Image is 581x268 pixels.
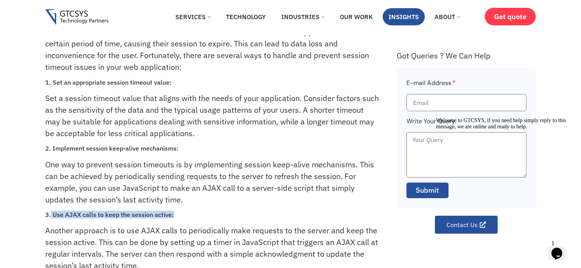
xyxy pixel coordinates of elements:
div: Welcome to GTCSYS, if you need help simply reply to this message, we are online and ready to help. [3,3,143,16]
h3: 3. Use AJAX calls to keep the session active: [45,211,379,218]
span: Get quote [494,12,526,21]
a: Technology [220,8,272,25]
label: E-mail Address [406,78,456,94]
a: Industries [275,8,330,25]
button: Submit [406,183,449,198]
input: Email [406,94,526,111]
span: Submit [416,185,439,195]
iframe: chat widget [433,114,573,233]
a: Services [170,8,216,25]
p: Set a session timeout value that aligns with the needs of your application. Consider factors such... [45,92,379,139]
h3: 1. Set an appropriate session timeout value: [45,79,379,86]
iframe: chat widget [548,237,573,260]
img: Gtcsys logo [45,9,109,25]
label: Write Your Query [406,116,455,132]
p: Session timeout issues can occur when a user remains inactive on a web application for a certain ... [45,26,379,73]
span: Welcome to GTCSYS, if you need help simply reply to this message, we are online and ready to help. [3,3,133,15]
div: Got Queries ? We Can Help [397,51,536,60]
p: One way to prevent session timeouts is by implementing session keep-alive mechanisms. This can be... [45,159,379,206]
a: Insights [383,8,425,25]
a: Get quote [485,8,536,25]
a: Our Work [334,8,379,25]
a: About [429,8,466,25]
h3: 2. Implement session keep-alive mechanisms: [45,145,379,152]
form: Faq Form [406,78,526,203]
